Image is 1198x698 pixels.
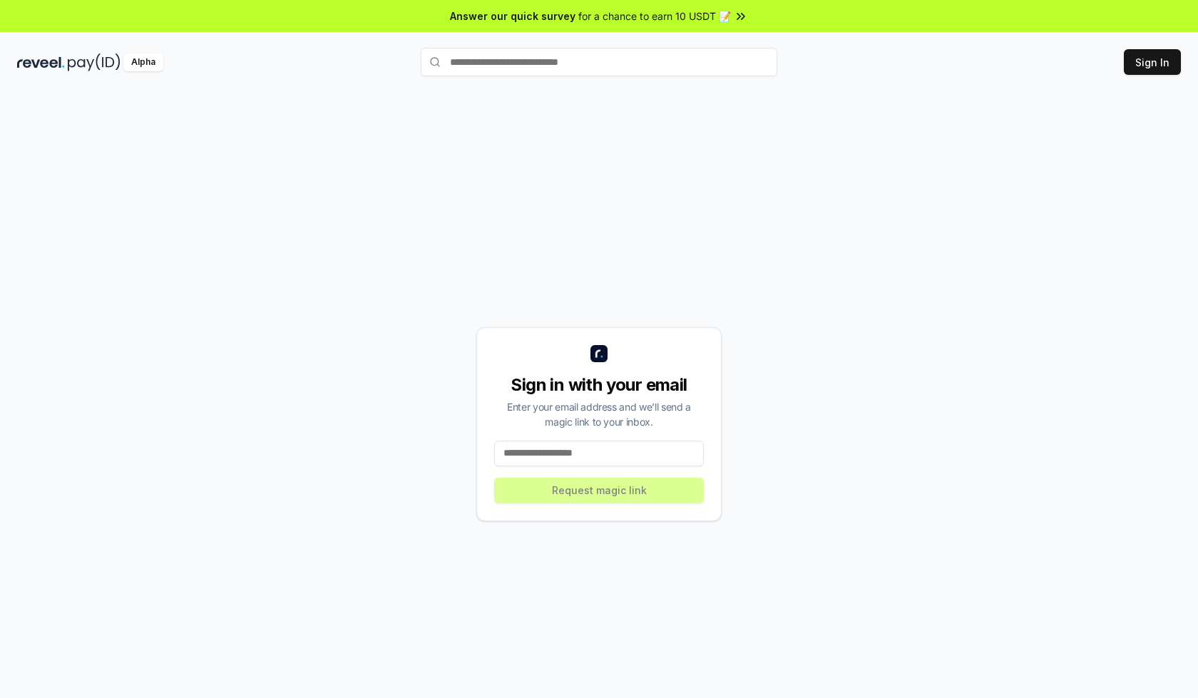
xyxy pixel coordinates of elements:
[68,53,121,71] img: pay_id
[123,53,163,71] div: Alpha
[450,9,575,24] span: Answer our quick survey
[578,9,731,24] span: for a chance to earn 10 USDT 📝
[590,345,608,362] img: logo_small
[494,374,704,396] div: Sign in with your email
[494,399,704,429] div: Enter your email address and we’ll send a magic link to your inbox.
[1124,49,1181,75] button: Sign In
[17,53,65,71] img: reveel_dark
